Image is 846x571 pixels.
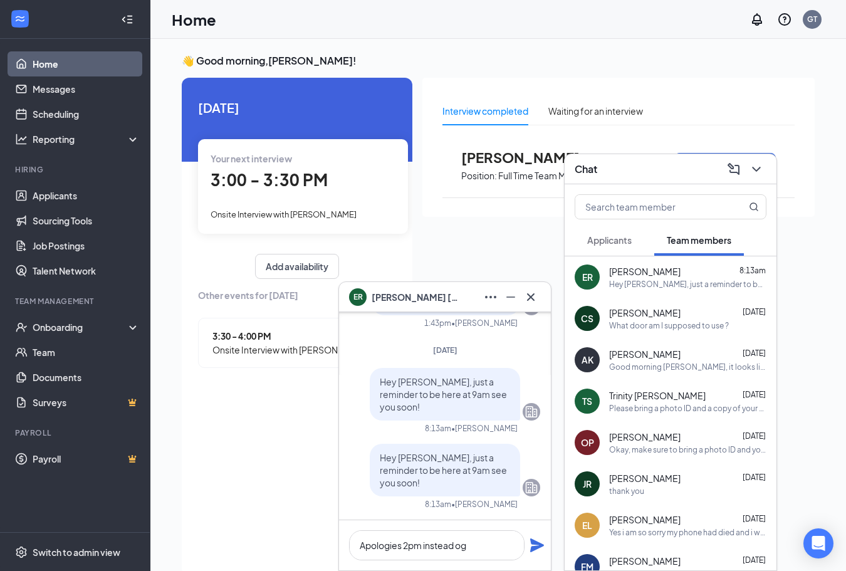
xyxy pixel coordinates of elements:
[575,195,724,219] input: Search team member
[198,98,396,117] span: [DATE]
[739,266,766,275] span: 8:13am
[15,296,137,306] div: Team Management
[609,348,681,360] span: [PERSON_NAME]
[33,321,129,333] div: Onboarding
[523,290,538,305] svg: Cross
[609,555,681,567] span: [PERSON_NAME]
[172,9,216,30] h1: Home
[433,345,457,355] span: [DATE]
[33,258,140,283] a: Talent Network
[182,54,815,68] h3: 👋 Good morning, [PERSON_NAME] !
[461,149,599,165] span: [PERSON_NAME]
[743,514,766,523] span: [DATE]
[743,431,766,441] span: [DATE]
[524,480,539,495] svg: Company
[483,290,498,305] svg: Ellipses
[807,14,817,24] div: GT
[33,208,140,233] a: Sourcing Tools
[33,183,140,208] a: Applicants
[609,444,766,455] div: Okay, make sure to bring a photo ID and your social security card with you to orientation.
[582,354,593,366] div: AK
[198,288,396,302] span: Other events for [DATE]
[609,306,681,319] span: [PERSON_NAME]
[33,51,140,76] a: Home
[15,427,137,438] div: Payroll
[33,133,140,145] div: Reporting
[609,513,681,526] span: [PERSON_NAME]
[609,320,729,331] div: What door am I supposed to use ?
[724,159,744,179] button: ComposeMessage
[424,318,451,328] div: 1:43pm
[33,76,140,102] a: Messages
[121,13,133,26] svg: Collapse
[749,162,764,177] svg: ChevronDown
[609,389,706,402] span: Trinity [PERSON_NAME]
[33,340,140,365] a: Team
[15,133,28,145] svg: Analysis
[582,395,592,407] div: TS
[575,162,597,176] h3: Chat
[33,102,140,127] a: Scheduling
[581,436,594,449] div: OP
[451,499,518,510] span: • [PERSON_NAME]
[15,546,28,558] svg: Settings
[461,170,497,182] p: Position:
[609,403,766,414] div: Please bring a photo ID and a copy of your social security card with you [DATE] for your orientat...
[425,499,451,510] div: 8:13am
[503,290,518,305] svg: Minimize
[33,390,140,415] a: SurveysCrown
[498,170,594,182] p: Full Time Team Member
[212,329,370,343] span: 3:30 - 4:00 PM
[15,321,28,333] svg: UserCheck
[743,307,766,317] span: [DATE]
[15,164,137,175] div: Hiring
[524,404,539,419] svg: Company
[609,472,681,485] span: [PERSON_NAME]
[609,279,766,290] div: Hey [PERSON_NAME], just a reminder to be here at 9am see you soon!
[521,287,541,307] button: Cross
[743,473,766,482] span: [DATE]
[667,234,731,246] span: Team members
[581,312,593,325] div: CS
[255,254,339,279] button: Add availability
[530,538,545,553] svg: Plane
[587,234,632,246] span: Applicants
[380,376,507,412] span: Hey [PERSON_NAME], just a reminder to be here at 9am see you soon!
[211,153,292,164] span: Your next interview
[548,104,643,118] div: Waiting for an interview
[743,390,766,399] span: [DATE]
[609,486,644,496] div: thank you
[749,202,759,212] svg: MagnifyingGlass
[609,362,766,372] div: Good morning [PERSON_NAME], it looks like we have all the forms filled out for you. Are you avail...
[481,287,501,307] button: Ellipses
[803,528,833,558] div: Open Intercom Messenger
[501,287,521,307] button: Minimize
[743,348,766,358] span: [DATE]
[33,446,140,471] a: PayrollCrown
[372,290,459,304] span: [PERSON_NAME] [PERSON_NAME]
[777,12,792,27] svg: QuestionInfo
[582,271,593,283] div: ER
[33,546,120,558] div: Switch to admin view
[33,365,140,390] a: Documents
[609,265,681,278] span: [PERSON_NAME]
[212,343,370,357] span: Onsite Interview with [PERSON_NAME]
[425,423,451,434] div: 8:13am
[451,423,518,434] span: • [PERSON_NAME]
[349,530,525,560] textarea: Apologies 2pm instead og
[609,527,766,538] div: Yes i am so sorry my phone had died and i wasnt able to hear my alarm it wont ever happen again i...
[451,318,518,328] span: • [PERSON_NAME]
[33,233,140,258] a: Job Postings
[583,478,592,490] div: JR
[211,169,328,190] span: 3:00 - 3:30 PM
[442,104,528,118] div: Interview completed
[674,153,776,180] button: Move to next stage
[211,209,357,219] span: Onsite Interview with [PERSON_NAME]
[749,12,765,27] svg: Notifications
[14,13,26,25] svg: WorkstreamLogo
[380,452,507,488] span: Hey [PERSON_NAME], just a reminder to be here at 9am see you soon!
[609,431,681,443] span: [PERSON_NAME]
[746,159,766,179] button: ChevronDown
[743,555,766,565] span: [DATE]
